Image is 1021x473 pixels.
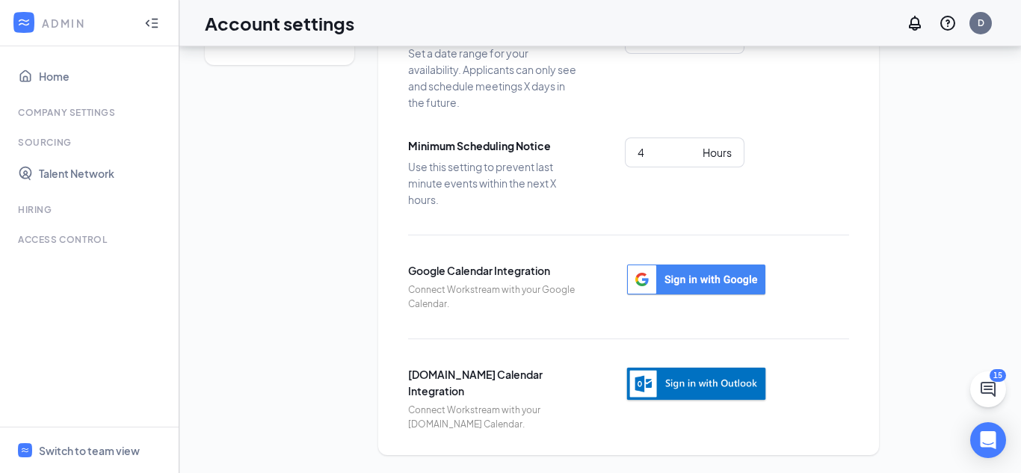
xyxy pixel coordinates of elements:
[408,366,580,399] span: [DOMAIN_NAME] Calendar Integration
[18,203,164,216] div: Hiring
[408,262,580,279] span: Google Calendar Integration
[144,16,159,31] svg: Collapse
[978,16,984,29] div: D
[408,158,580,208] span: Use this setting to prevent last minute events within the next X hours.
[18,136,164,149] div: Sourcing
[16,15,31,30] svg: WorkstreamLogo
[18,233,164,246] div: Access control
[39,158,167,188] a: Talent Network
[39,443,140,458] div: Switch to team view
[970,422,1006,458] div: Open Intercom Messenger
[970,371,1006,407] button: ChatActive
[20,445,30,455] svg: WorkstreamLogo
[408,45,580,111] span: Set a date range for your availability. Applicants can only see and schedule meetings X days in t...
[408,137,580,154] span: Minimum Scheduling Notice
[39,61,167,91] a: Home
[42,16,131,31] div: ADMIN
[979,380,997,398] svg: ChatActive
[703,144,732,161] div: Hours
[205,10,354,36] h1: Account settings
[408,404,580,432] span: Connect Workstream with your [DOMAIN_NAME] Calendar.
[939,14,957,32] svg: QuestionInfo
[18,106,164,119] div: Company Settings
[906,14,924,32] svg: Notifications
[408,283,580,312] span: Connect Workstream with your Google Calendar.
[990,369,1006,382] div: 15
